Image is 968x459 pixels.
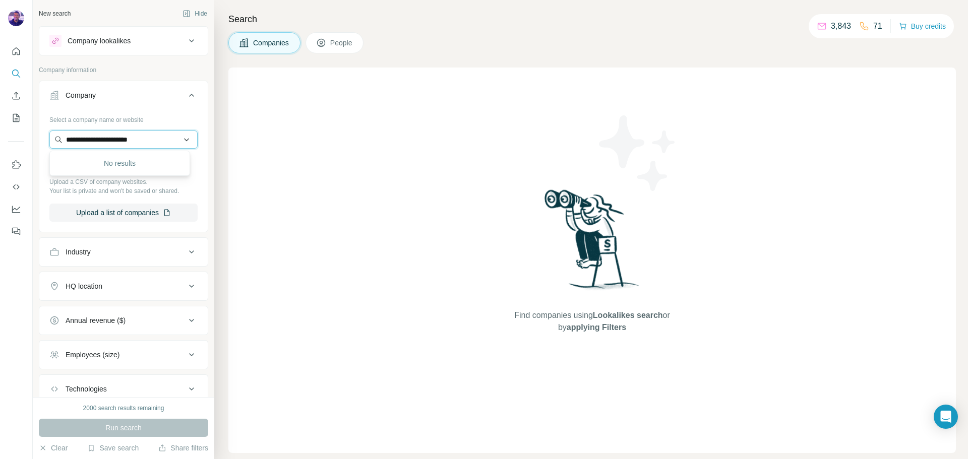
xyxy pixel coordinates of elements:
[8,109,24,127] button: My lists
[934,405,958,429] div: Open Intercom Messenger
[8,222,24,240] button: Feedback
[8,87,24,105] button: Enrich CSV
[567,323,626,332] span: applying Filters
[39,274,208,298] button: HQ location
[39,240,208,264] button: Industry
[66,247,91,257] div: Industry
[66,281,102,291] div: HQ location
[8,156,24,174] button: Use Surfe on LinkedIn
[83,404,164,413] div: 2000 search results remaining
[52,153,188,173] div: No results
[831,20,851,32] p: 3,843
[68,36,131,46] div: Company lookalikes
[39,29,208,53] button: Company lookalikes
[66,90,96,100] div: Company
[49,111,198,124] div: Select a company name or website
[8,42,24,60] button: Quick start
[49,204,198,222] button: Upload a list of companies
[39,65,208,75] p: Company information
[49,186,198,195] p: Your list is private and won't be saved or shared.
[330,38,353,48] span: People
[873,20,882,32] p: 71
[8,178,24,196] button: Use Surfe API
[158,443,208,453] button: Share filters
[66,315,126,325] div: Annual revenue ($)
[39,83,208,111] button: Company
[49,177,198,186] p: Upload a CSV of company websites.
[39,9,71,18] div: New search
[540,187,645,299] img: Surfe Illustration - Woman searching with binoculars
[87,443,139,453] button: Save search
[66,384,107,394] div: Technologies
[228,12,956,26] h4: Search
[8,200,24,218] button: Dashboard
[39,443,68,453] button: Clear
[899,19,946,33] button: Buy credits
[66,350,119,360] div: Employees (size)
[8,10,24,26] img: Avatar
[39,377,208,401] button: Technologies
[39,343,208,367] button: Employees (size)
[253,38,290,48] span: Companies
[175,6,214,21] button: Hide
[592,108,683,199] img: Surfe Illustration - Stars
[8,64,24,83] button: Search
[593,311,663,319] span: Lookalikes search
[511,309,673,334] span: Find companies using or by
[39,308,208,333] button: Annual revenue ($)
